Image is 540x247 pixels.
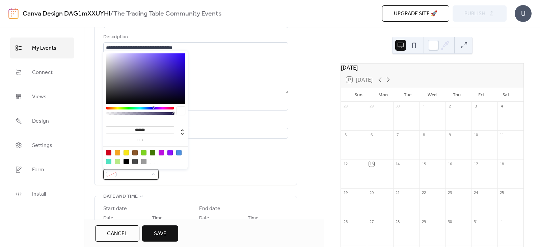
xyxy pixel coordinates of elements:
div: 23 [447,190,452,195]
div: 18 [500,161,505,166]
div: #B8E986 [115,159,120,164]
div: 10 [473,132,478,138]
div: 26 [343,219,348,224]
a: My Events [10,38,74,58]
div: 8 [421,132,426,138]
div: #FFFFFF [150,159,155,164]
div: Thu [444,88,469,102]
div: #7ED321 [141,150,146,155]
button: Save [142,225,178,242]
span: Time [248,214,259,222]
div: 13 [369,161,374,166]
span: Settings [32,140,52,151]
span: Date [103,214,113,222]
div: 22 [421,190,426,195]
div: Description [103,33,287,41]
div: 30 [395,104,400,109]
a: Design [10,110,74,131]
div: 6 [369,132,374,138]
label: hex [106,139,174,142]
div: 27 [369,219,374,224]
div: Mon [371,88,396,102]
div: 16 [447,161,452,166]
div: 20 [369,190,374,195]
span: Save [154,230,166,238]
div: #D0021B [106,150,111,155]
div: 7 [395,132,400,138]
div: 3 [473,104,478,109]
div: Tue [395,88,420,102]
div: #8B572A [132,150,138,155]
span: Views [32,92,47,102]
button: Upgrade site 🚀 [382,5,449,22]
div: 24 [473,190,478,195]
span: Upgrade site 🚀 [394,10,437,18]
a: Canva Design DAG1mXXUYHI [23,7,110,20]
div: 30 [447,219,452,224]
div: Start date [103,205,127,213]
div: Fri [469,88,494,102]
div: #4A90E2 [176,150,182,155]
div: 19 [343,190,348,195]
button: Cancel [95,225,139,242]
div: 25 [500,190,505,195]
div: 21 [395,190,400,195]
div: [DATE] [341,64,523,72]
div: 28 [395,219,400,224]
div: Wed [420,88,444,102]
span: Form [32,165,44,175]
span: Connect [32,67,53,78]
b: The Trading Table Community Events [113,7,221,20]
span: Date and time [103,193,138,201]
div: #9013FE [167,150,173,155]
b: / [110,7,113,20]
div: #F5A623 [115,150,120,155]
div: 11 [500,132,505,138]
span: Time [152,214,163,222]
div: Location [103,119,287,127]
img: logo [8,8,19,19]
a: Form [10,159,74,180]
span: Design [32,116,49,127]
div: U [515,5,532,22]
span: Date [199,214,209,222]
div: 5 [343,132,348,138]
a: Connect [10,62,74,83]
a: Settings [10,135,74,156]
div: 1 [500,219,505,224]
div: 12 [343,161,348,166]
span: Cancel [107,230,128,238]
div: #BD10E0 [159,150,164,155]
div: 31 [473,219,478,224]
div: #50E3C2 [106,159,111,164]
div: Sun [346,88,371,102]
div: 28 [343,104,348,109]
div: #9B9B9B [141,159,146,164]
div: 17 [473,161,478,166]
div: 14 [395,161,400,166]
div: 15 [421,161,426,166]
a: Install [10,183,74,204]
div: 29 [369,104,374,109]
div: 4 [500,104,505,109]
div: 2 [447,104,452,109]
div: #000000 [124,159,129,164]
div: 1 [421,104,426,109]
div: #4A4A4A [132,159,138,164]
span: My Events [32,43,56,54]
div: #417505 [150,150,155,155]
div: 29 [421,219,426,224]
a: Views [10,86,74,107]
div: 9 [447,132,452,138]
div: End date [199,205,220,213]
span: Install [32,189,46,200]
div: Sat [493,88,518,102]
div: #F8E71C [124,150,129,155]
